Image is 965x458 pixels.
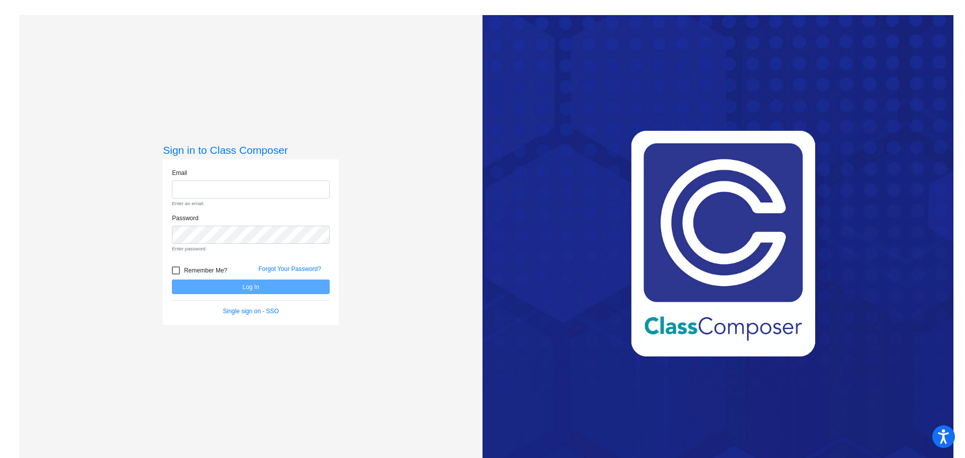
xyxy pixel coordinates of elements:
label: Email [172,168,187,177]
h3: Sign in to Class Composer [163,144,339,156]
button: Log In [172,280,330,294]
a: Single sign on - SSO [223,308,279,315]
span: Remember Me? [184,264,227,277]
small: Enter password. [172,245,330,252]
small: Enter an email. [172,200,330,207]
label: Password [172,214,199,223]
a: Forgot Your Password? [258,265,321,272]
